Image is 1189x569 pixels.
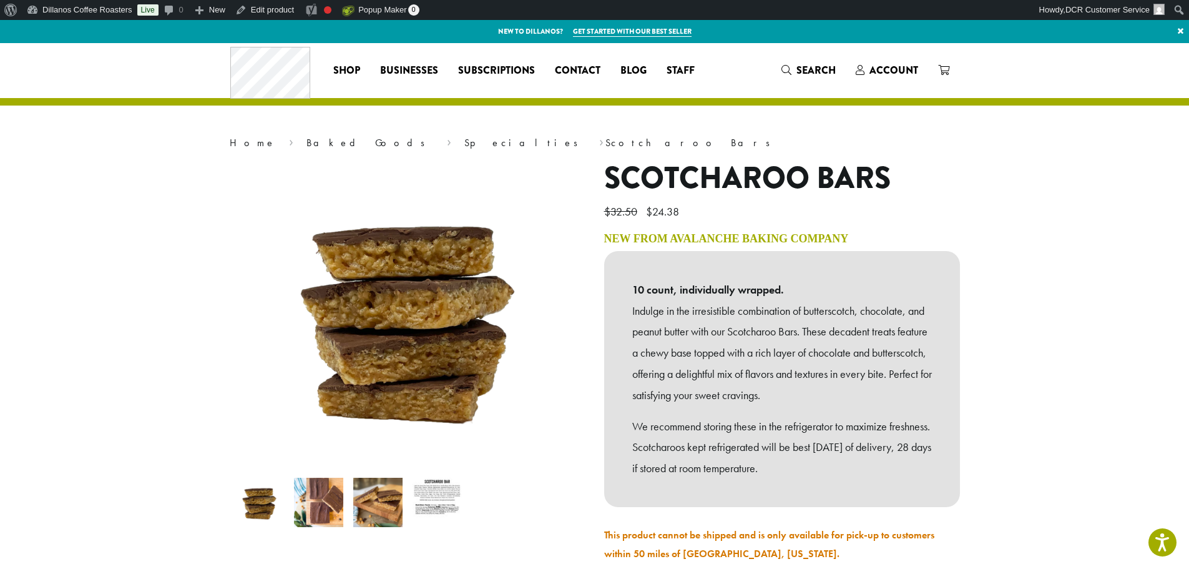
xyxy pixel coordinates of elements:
img: Scotcharoo Bars - Image 3 [353,478,403,527]
a: Staff [657,61,705,81]
a: This product cannot be shipped and is only available for pick-up to customers within 50 miles of ... [604,528,934,560]
span: 0 [408,4,419,16]
span: › [447,131,451,151]
b: 10 count, individually wrapped. [632,279,932,300]
a: Shop [323,61,370,81]
bdi: 24.38 [646,204,682,219]
a: Live [137,4,159,16]
img: Scotcharoo Bars - Image 4 [413,478,462,527]
nav: Breadcrumb [230,136,960,151]
span: $ [604,204,610,219]
span: DCR Customer Service [1065,5,1150,14]
span: Account [869,63,918,77]
span: Blog [620,63,647,79]
a: Search [771,60,846,81]
a: × [1172,20,1189,42]
a: Specialties [464,136,586,149]
span: Staff [667,63,695,79]
span: Businesses [380,63,438,79]
a: Baked Goods [306,136,433,149]
bdi: 32.50 [604,204,640,219]
span: › [289,131,293,151]
span: Contact [555,63,600,79]
img: Scotcharoo Bars [235,478,284,527]
span: › [599,131,604,151]
a: Home [230,136,276,149]
span: Search [796,63,836,77]
img: Scotcharoo Bars - Image 2 [294,478,343,527]
a: Get started with our best seller [573,26,692,37]
p: Indulge in the irresistible combination of butterscotch, chocolate, and peanut butter with our Sc... [632,300,932,406]
span: $ [646,204,652,219]
h1: Scotcharoo Bars [604,161,960,197]
span: Subscriptions [458,63,535,79]
span: Shop [333,63,360,79]
div: Focus keyphrase not set [324,6,331,14]
a: New From Avalanche Baking Company [604,232,849,245]
p: We recommend storing these in the refrigerator to maximize freshness. Scotcharoos kept refrigerat... [632,416,932,479]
